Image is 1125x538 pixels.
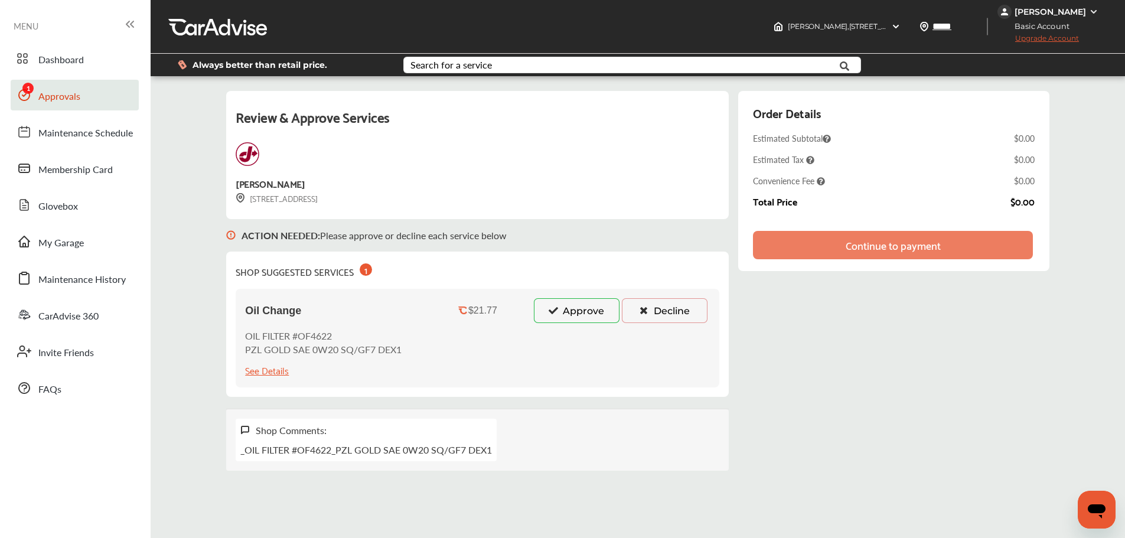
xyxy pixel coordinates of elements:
[38,272,126,288] span: Maintenance History
[242,229,507,242] p: Please approve or decline each service below
[11,190,139,220] a: Glovebox
[788,22,1028,31] span: [PERSON_NAME] , [STREET_ADDRESS] [GEOGRAPHIC_DATA] , PA 19064
[622,298,707,323] button: Decline
[236,175,305,191] div: [PERSON_NAME]
[997,5,1012,19] img: jVpblrzwTbfkPYzPPzSLxeg0AAAAASUVORK5CYII=
[245,362,289,378] div: See Details
[38,199,78,214] span: Glovebox
[846,239,941,251] div: Continue to payment
[1078,491,1116,529] iframe: Button to launch messaging window
[753,154,814,165] span: Estimated Tax
[38,89,80,105] span: Approvals
[38,162,113,178] span: Membership Card
[38,309,99,324] span: CarAdvise 360
[891,22,901,31] img: header-down-arrow.9dd2ce7d.svg
[38,126,133,141] span: Maintenance Schedule
[753,175,825,187] span: Convenience Fee
[256,423,327,437] div: Shop Comments:
[11,299,139,330] a: CarAdvise 360
[38,345,94,361] span: Invite Friends
[1014,132,1035,144] div: $0.00
[468,305,497,316] div: $21.77
[11,80,139,110] a: Approvals
[1014,154,1035,165] div: $0.00
[11,373,139,403] a: FAQs
[360,263,372,276] div: 1
[774,22,783,31] img: header-home-logo.8d720a4f.svg
[38,236,84,251] span: My Garage
[11,336,139,367] a: Invite Friends
[240,425,250,435] img: svg+xml;base64,PHN2ZyB3aWR0aD0iMTYiIGhlaWdodD0iMTciIHZpZXdCb3g9IjAgMCAxNiAxNyIgZmlsbD0ibm9uZSIgeG...
[38,53,84,68] span: Dashboard
[242,229,320,242] b: ACTION NEEDED :
[178,60,187,70] img: dollor_label_vector.a70140d1.svg
[236,261,372,279] div: SHOP SUGGESTED SERVICES
[919,22,929,31] img: location_vector.a44bc228.svg
[997,34,1079,48] span: Upgrade Account
[1014,175,1035,187] div: $0.00
[753,103,821,123] div: Order Details
[14,21,38,31] span: MENU
[1015,6,1086,17] div: [PERSON_NAME]
[226,219,236,252] img: svg+xml;base64,PHN2ZyB3aWR0aD0iMTYiIGhlaWdodD0iMTciIHZpZXdCb3g9IjAgMCAxNiAxNyIgZmlsbD0ibm9uZSIgeG...
[236,142,259,166] img: logo-jiffylube.png
[11,116,139,147] a: Maintenance Schedule
[38,382,61,397] span: FAQs
[999,20,1078,32] span: Basic Account
[987,18,988,35] img: header-divider.bc55588e.svg
[245,329,402,343] p: OIL FILTER #OF4622
[11,226,139,257] a: My Garage
[11,153,139,184] a: Membership Card
[753,196,797,207] div: Total Price
[193,61,327,69] span: Always better than retail price.
[410,60,492,70] div: Search for a service
[11,43,139,74] a: Dashboard
[240,443,492,457] p: _OIL FILTER #OF4622_PZL GOLD SAE 0W20 SQ/GF7 DEX1
[245,343,402,356] p: PZL GOLD SAE 0W20 SQ/GF7 DEX1
[753,132,831,144] span: Estimated Subtotal
[1010,196,1035,207] div: $0.00
[236,105,719,142] div: Review & Approve Services
[236,193,245,203] img: svg+xml;base64,PHN2ZyB3aWR0aD0iMTYiIGhlaWdodD0iMTciIHZpZXdCb3g9IjAgMCAxNiAxNyIgZmlsbD0ibm9uZSIgeG...
[245,305,301,317] span: Oil Change
[236,191,318,205] div: [STREET_ADDRESS]
[1089,7,1098,17] img: WGsFRI8htEPBVLJbROoPRyZpYNWhNONpIPPETTm6eUC0GeLEiAAAAAElFTkSuQmCC
[11,263,139,294] a: Maintenance History
[534,298,619,323] button: Approve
